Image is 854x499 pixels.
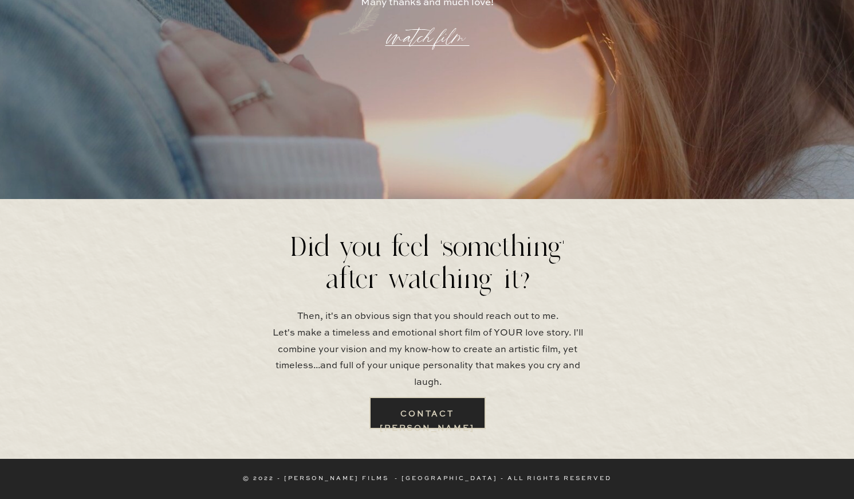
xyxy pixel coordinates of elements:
[380,410,474,432] b: contact [PERSON_NAME]
[262,309,593,381] p: Then, it's an obvious sign that you should reach out to me. Let's make a timeless and emotional s...
[354,407,501,422] a: contact [PERSON_NAME]
[386,9,469,52] a: watch film
[132,475,723,483] p: © 2022 - [PERSON_NAME] films - [GEOGRAPHIC_DATA] - all rights reserved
